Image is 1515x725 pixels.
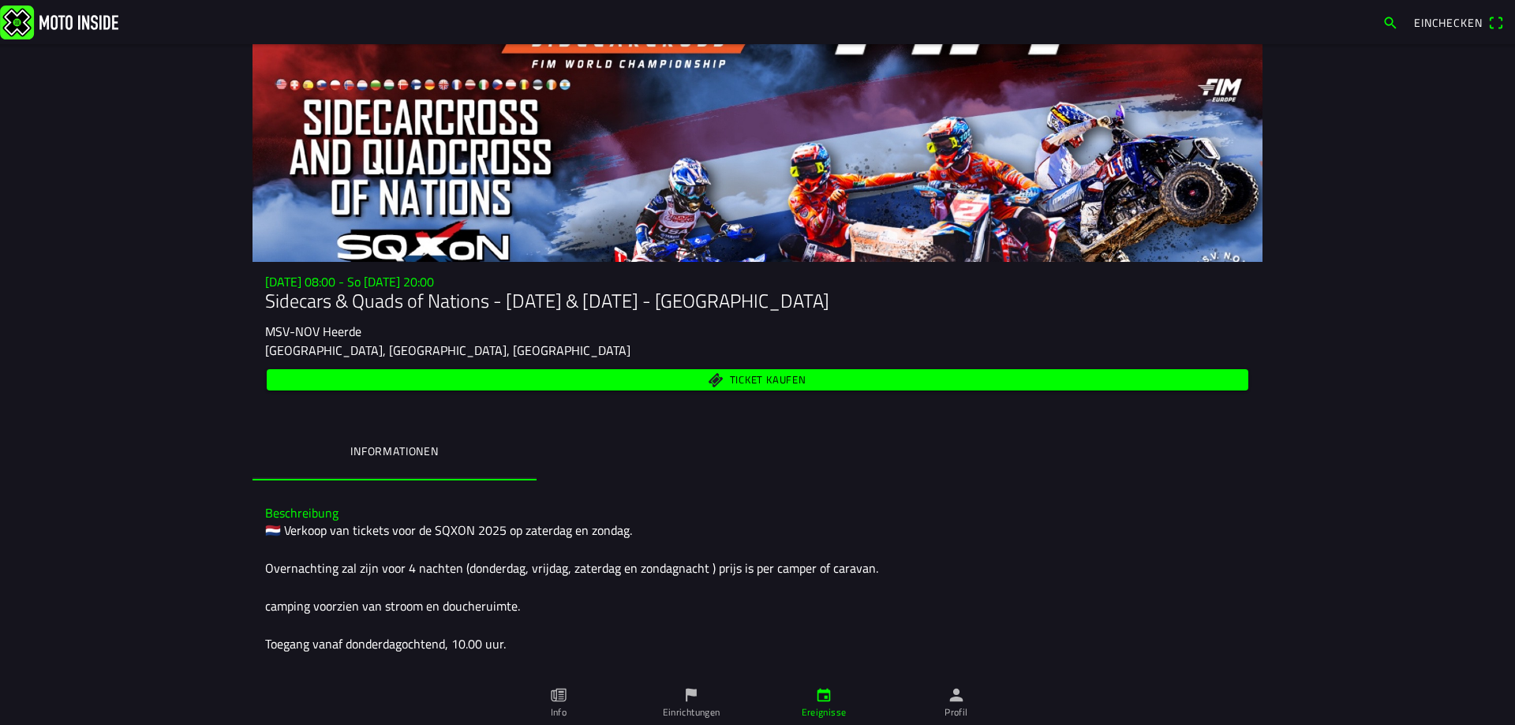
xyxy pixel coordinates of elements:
h3: [DATE] 08:00 - So [DATE] 20:00 [265,275,1250,290]
a: search [1375,9,1406,36]
ion-label: Ereignisse [802,705,847,719]
h1: Sidecars & Quads of Nations - [DATE] & [DATE] - [GEOGRAPHIC_DATA] [265,290,1250,312]
ion-label: Info [551,705,567,719]
ion-text: MSV-NOV Heerde [265,322,361,341]
ion-icon: calendar [815,686,832,704]
ion-icon: flag [683,686,700,704]
span: Einchecken [1414,14,1482,31]
ion-icon: person [948,686,965,704]
a: Eincheckenqr scanner [1406,9,1512,36]
ion-label: Einrichtungen [663,705,720,719]
ion-label: Informationen [350,443,439,460]
ion-icon: paper [550,686,567,704]
span: Ticket kaufen [730,375,806,385]
ion-text: [GEOGRAPHIC_DATA], [GEOGRAPHIC_DATA], [GEOGRAPHIC_DATA] [265,341,630,360]
h3: Beschreibung [265,506,1250,521]
ion-label: Profil [945,705,967,719]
